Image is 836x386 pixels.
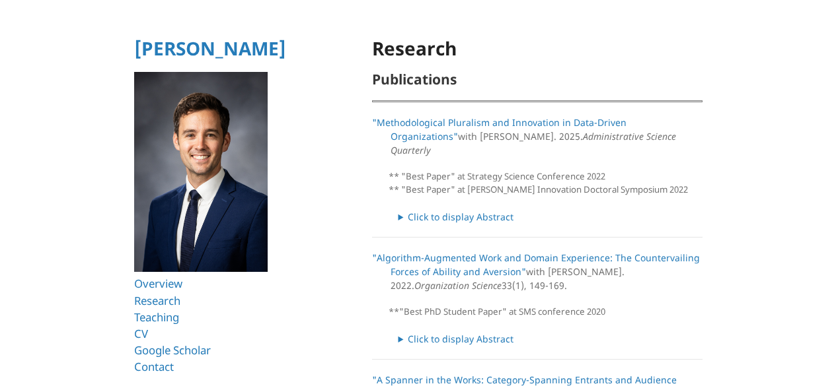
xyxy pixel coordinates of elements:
[372,72,703,87] h2: Publications
[391,130,676,156] i: Administrative Science Quarterly
[134,326,148,341] a: CV
[399,210,703,224] details: Lorem ipsumdol si amet-consec adipiscing, elits doeiusm temporincidi utlabore et dol magnaal, eni...
[372,251,700,278] a: "Algorithm-Augmented Work and Domain Experience: The Countervailing Forces of Ability and Aversion"
[399,332,703,346] summary: Click to display Abstract
[134,309,179,325] a: Teaching
[372,116,627,143] a: "Methodological Pluralism and Innovation in Data-Driven Organizations"
[414,279,502,292] i: Organization Science
[372,115,703,157] p: with [PERSON_NAME]. 2025.
[134,342,211,358] a: Google Scholar
[389,306,703,319] p: **"Best PhD Student Paper" at SMS conference 2020
[389,170,703,197] p: ** "Best Paper" at Strategy Science Conference 2022 ** "Best Paper" at [PERSON_NAME] Innovation D...
[134,359,174,374] a: Contact
[134,72,268,273] img: Ryan T Allen HBS
[134,276,182,291] a: Overview
[372,38,703,59] h1: Research
[372,251,703,292] p: with [PERSON_NAME]. 2022. 33(1), 149-169.
[399,210,703,224] summary: Click to display Abstract
[134,36,286,61] a: [PERSON_NAME]
[399,332,703,346] details: Lore ipsumdol sitame conse adipiscingel se doeiusm tempor incididunt utlab et dolor magnaaliq-eni...
[134,293,180,308] a: Research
